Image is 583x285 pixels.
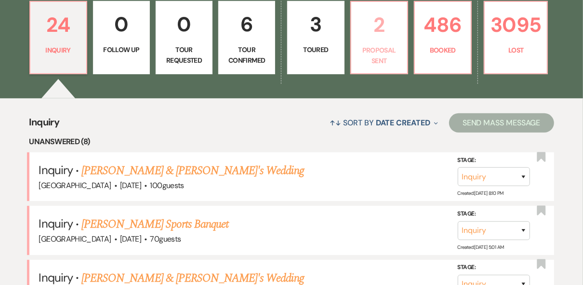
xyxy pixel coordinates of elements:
[484,1,548,74] a: 3095Lost
[287,1,344,74] a: 3Toured
[414,1,472,74] a: 486Booked
[357,45,401,67] p: Proposal Sent
[120,234,141,244] span: [DATE]
[225,8,269,41] p: 6
[293,8,338,41] p: 3
[376,118,430,128] span: Date Created
[350,1,408,74] a: 2Proposal Sent
[293,44,338,55] p: Toured
[39,180,111,190] span: [GEOGRAPHIC_DATA]
[490,45,541,55] p: Lost
[93,1,150,74] a: 0Follow Up
[357,9,401,41] p: 2
[458,190,503,196] span: Created: [DATE] 8:10 PM
[490,9,541,41] p: 3095
[326,110,442,136] button: Sort By Date Created
[81,216,228,233] a: [PERSON_NAME] Sports Banquet
[150,180,184,190] span: 100 guests
[156,1,212,74] a: 0Tour Requested
[458,244,504,250] span: Created: [DATE] 5:01 AM
[458,209,530,219] label: Stage:
[39,216,73,231] span: Inquiry
[330,118,342,128] span: ↑↓
[29,115,60,136] span: Inquiry
[99,8,144,41] p: 0
[39,234,111,244] span: [GEOGRAPHIC_DATA]
[36,45,80,55] p: Inquiry
[29,1,87,74] a: 24Inquiry
[162,8,206,41] p: 0
[36,9,80,41] p: 24
[162,44,206,66] p: Tour Requested
[120,180,141,190] span: [DATE]
[39,163,73,177] span: Inquiry
[421,9,465,41] p: 486
[99,44,144,55] p: Follow Up
[39,270,73,285] span: Inquiry
[29,136,554,148] li: Unanswered (8)
[458,155,530,166] label: Stage:
[458,262,530,273] label: Stage:
[449,113,554,133] button: Send Mass Message
[225,44,269,66] p: Tour Confirmed
[150,234,181,244] span: 70 guests
[218,1,275,74] a: 6Tour Confirmed
[81,162,304,179] a: [PERSON_NAME] & [PERSON_NAME]'s Wedding
[421,45,465,55] p: Booked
